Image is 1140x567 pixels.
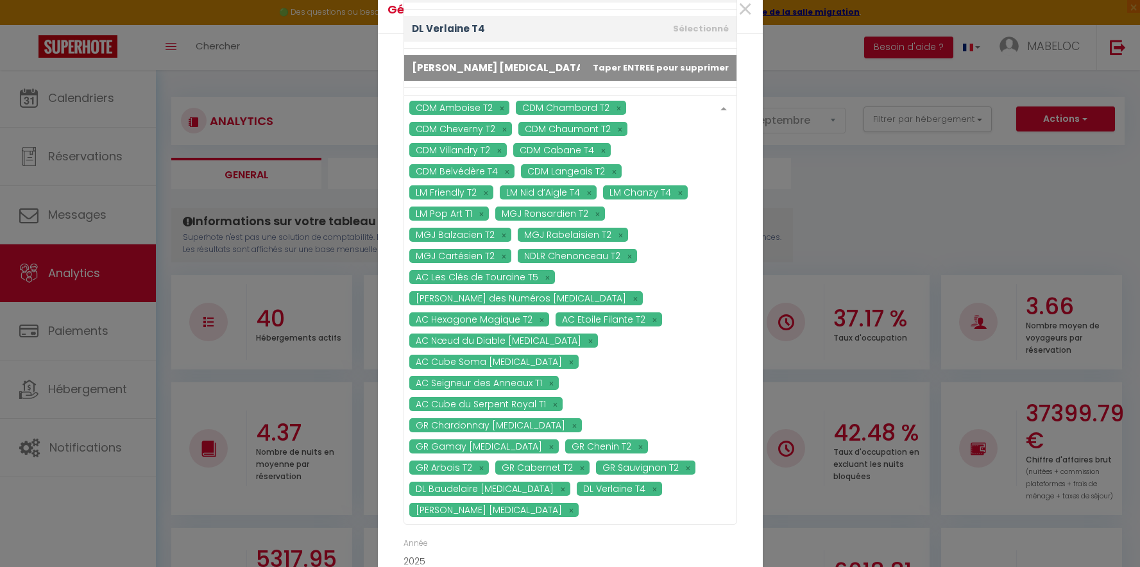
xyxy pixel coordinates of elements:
[412,61,588,74] span: [PERSON_NAME] [MEDICAL_DATA]
[416,440,542,453] span: GR Gamay [MEDICAL_DATA]
[412,22,485,35] span: DL Verlaine T4
[583,482,645,495] span: DL Verlaine T4
[502,207,588,220] span: MGJ Ronsardien T2
[416,334,581,347] span: AC Nœud du Diable [MEDICAL_DATA]
[524,250,620,262] span: NDLR Chenonceau T2
[416,228,495,241] span: MGJ Balzacien T2
[572,440,631,453] span: GR Chenin T2
[416,207,472,220] span: LM Pop Art T1
[416,398,546,410] span: AC Cube du Serpent Royal T1
[416,482,554,495] span: DL Baudelaire [MEDICAL_DATA]
[416,144,490,157] span: CDM Villandry T2
[506,186,580,199] span: LM Nid d’Aigle T4
[602,461,679,474] span: GR Sauvignon T2
[416,186,477,199] span: LM Friendly T2
[502,461,573,474] span: GR Cabernet T2
[10,5,49,44] button: Ouvrir le widget de chat LiveChat
[416,123,495,135] span: CDM Cheverny T2
[416,504,562,516] span: [PERSON_NAME] [MEDICAL_DATA]
[416,461,472,474] span: GR Arbois T2
[416,292,626,305] span: [PERSON_NAME] des Numéros [MEDICAL_DATA]
[416,377,542,389] span: AC Seigneur des Anneaux T1
[562,313,645,326] span: AC Etoile Filante T2
[416,313,532,326] span: AC Hexagone Magique T2
[416,271,538,283] span: AC Les Clés de Touraine T5
[416,165,498,178] span: CDM Belvédère T4
[522,101,609,114] span: CDM Chambord T2
[609,186,671,199] span: LM Chanzy T4
[387,1,625,19] h4: Génération SuperConciergerie
[525,123,611,135] span: CDM Chaumont T2
[416,419,565,432] span: GR Chardonnay [MEDICAL_DATA]
[520,144,594,157] span: CDM Cabane T4
[416,101,493,114] span: CDM Amboise T2
[404,537,428,550] label: Année
[524,228,611,241] span: MGJ Rabelaisien T2
[416,355,562,368] span: AC Cube Soma [MEDICAL_DATA]
[527,165,605,178] span: CDM Langeais T2
[416,250,495,262] span: MGJ Cartésien T2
